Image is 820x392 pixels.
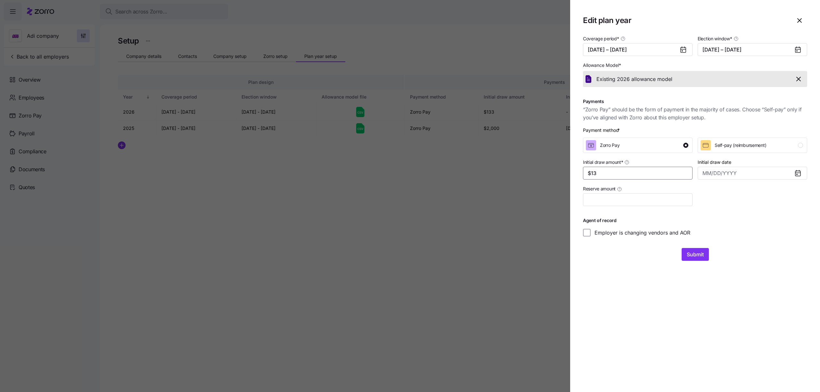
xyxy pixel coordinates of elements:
span: Submit [687,251,704,258]
div: Payment method [583,127,621,134]
span: Allowance Model * [583,62,621,68]
label: Employer is changing vendors and AOR [591,229,690,236]
button: [DATE] – [DATE] [698,43,807,56]
span: Self-pay (reimbursement) [715,142,766,148]
span: Election window * [698,36,732,42]
label: Initial draw date [698,159,731,166]
span: Initial draw amount * [583,159,623,165]
h1: Payments [583,99,807,104]
span: Coverage period * [583,36,619,42]
input: MM/DD/YYYY [698,167,807,180]
button: Submit [682,248,709,261]
span: Reserve amount [583,186,616,192]
h1: Edit plan year [583,15,787,25]
span: “Zorro Pay” should be the form of payment in the majority of cases. Choose “Self-pay” only if you... [583,106,807,122]
button: [DATE] – [DATE] [583,43,693,56]
h1: Agent of record [583,218,807,223]
span: Zorro Pay [600,142,619,148]
span: Existing 2026 allowance model [596,75,672,83]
